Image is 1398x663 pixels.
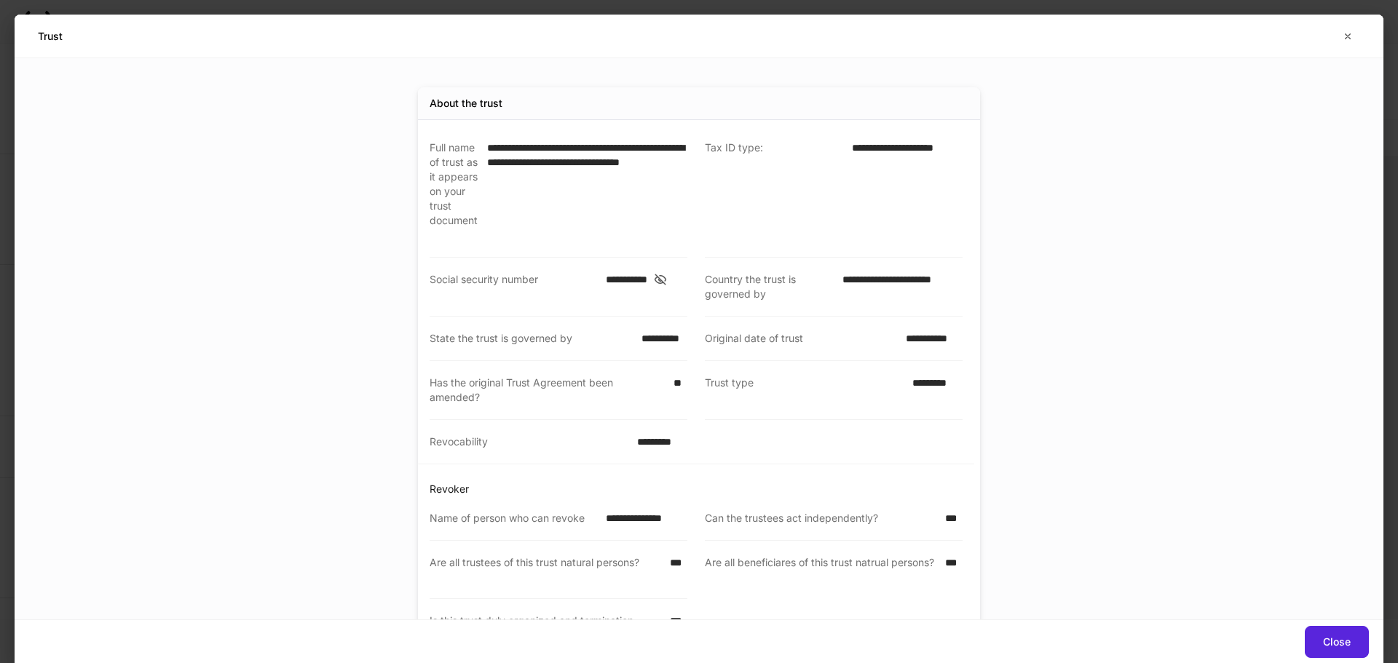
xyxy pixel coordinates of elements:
[430,331,633,346] div: State the trust is governed by
[1305,626,1369,658] button: Close
[705,555,936,584] div: Are all beneficiares of this trust natrual persons?
[430,376,665,405] div: Has the original Trust Agreement been amended?
[430,434,628,449] div: Revocability
[430,482,974,496] p: Revoker
[705,511,936,525] div: Can the trustees act independently?
[705,140,843,242] div: Tax ID type:
[38,29,63,44] h5: Trust
[705,376,904,405] div: Trust type
[705,331,897,346] div: Original date of trust
[430,140,478,242] div: Full name of trust as it appears on your trust document
[705,272,834,301] div: Country the trust is governed by
[430,555,661,584] div: Are all trustees of this trust natural persons?
[430,272,597,301] div: Social security number
[1323,637,1351,647] div: Close
[430,96,502,111] div: About the trust
[430,614,661,643] div: Is this trust duly organized and termination provision complies with applicable law?
[430,511,597,525] div: Name of person who can revoke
